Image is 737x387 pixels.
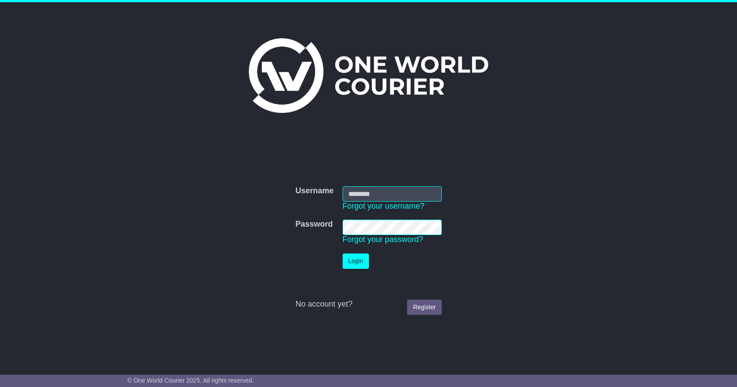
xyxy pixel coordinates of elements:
button: Login [343,253,369,269]
label: Password [295,220,333,229]
label: Username [295,186,333,196]
span: © One World Courier 2025. All rights reserved. [127,377,254,384]
img: One World [249,38,488,113]
a: Forgot your username? [343,202,425,210]
div: No account yet? [295,300,441,309]
a: Forgot your password? [343,235,423,244]
a: Register [407,300,441,315]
